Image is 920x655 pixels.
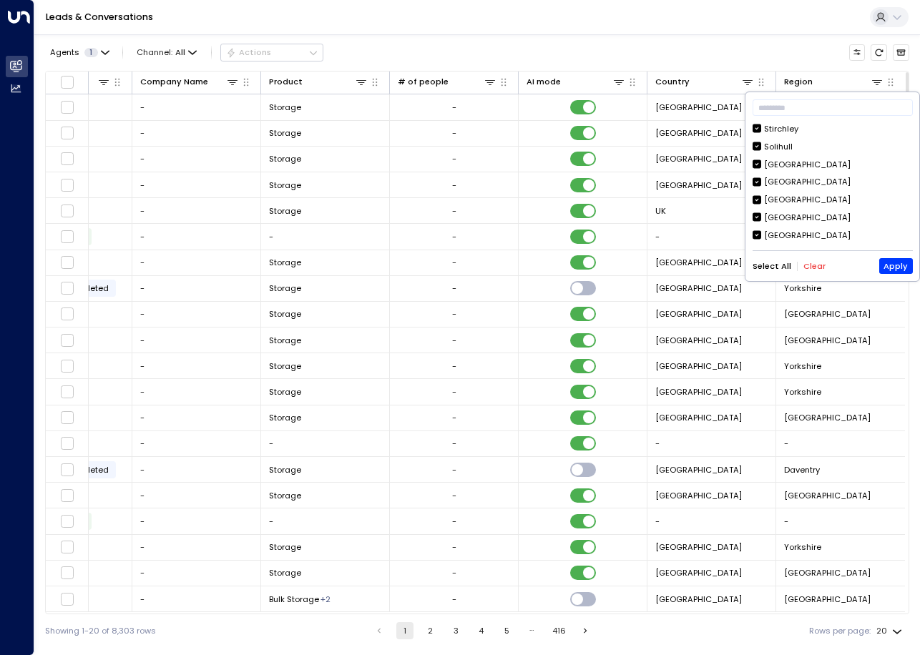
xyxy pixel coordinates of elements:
[447,622,464,639] button: Go to page 3
[655,308,742,320] span: United Kingdom
[753,230,913,242] div: [GEOGRAPHIC_DATA]
[776,508,905,533] td: -
[269,75,368,89] div: Product
[269,567,301,578] span: Storage
[60,592,74,606] span: Toggle select row
[655,360,742,372] span: United Kingdom
[45,44,113,60] button: Agents1
[398,75,496,89] div: # of people
[655,541,742,553] span: United Kingdom
[527,75,561,89] div: AI mode
[269,464,301,476] span: Storage
[269,335,301,346] span: Storage
[647,224,776,249] td: -
[398,75,449,89] div: # of people
[655,386,742,398] span: United Kingdom
[452,567,456,578] div: -
[527,75,625,89] div: AI mode
[452,412,456,423] div: -
[655,153,742,164] span: United Kingdom
[655,282,742,294] span: United Kingdom
[84,48,98,57] span: 1
[132,483,261,508] td: -
[753,141,913,153] div: Solihull
[753,176,913,188] div: [GEOGRAPHIC_DATA]
[647,508,776,533] td: -
[871,44,887,61] span: Refresh
[269,282,301,294] span: Storage
[784,335,871,346] span: London
[269,75,303,89] div: Product
[849,44,866,61] button: Customize
[452,438,456,449] div: -
[647,431,776,456] td: -
[269,360,301,372] span: Storage
[60,514,74,528] span: Toggle select row
[655,490,742,501] span: United Kingdom
[132,353,261,378] td: -
[60,75,74,89] span: Toggle select all
[655,567,742,578] span: United Kingdom
[46,11,153,23] a: Leads & Conversations
[655,102,742,113] span: United Kingdom
[655,75,690,89] div: Country
[764,194,851,206] div: [GEOGRAPHIC_DATA]
[220,44,323,61] button: Actions
[226,47,271,57] div: Actions
[132,405,261,430] td: -
[452,360,456,372] div: -
[132,121,261,146] td: -
[655,335,742,346] span: United Kingdom
[452,205,456,217] div: -
[803,262,826,271] button: Clear
[784,75,884,89] div: Region
[132,172,261,197] td: -
[60,566,74,580] span: Toggle select row
[220,44,323,61] div: Button group with a nested menu
[140,75,208,89] div: Company Name
[549,622,569,639] button: Go to page 416
[60,359,74,373] span: Toggle select row
[370,622,594,639] nav: pagination navigation
[269,127,301,139] span: Storage
[809,625,871,637] label: Rows per page:
[784,282,821,294] span: Yorkshire
[876,622,905,640] div: 20
[60,204,74,218] span: Toggle select row
[261,508,390,533] td: -
[893,44,909,61] button: Archived Leads
[452,179,456,191] div: -
[655,257,742,268] span: United Kingdom
[60,126,74,140] span: Toggle select row
[132,276,261,301] td: -
[132,457,261,482] td: -
[132,44,202,60] span: Channel:
[764,230,851,242] div: [GEOGRAPHIC_DATA]
[60,488,74,503] span: Toggle select row
[175,48,185,57] span: All
[396,622,413,639] button: page 1
[784,464,820,476] span: Daventry
[452,541,456,553] div: -
[784,594,871,605] span: Shropshire
[452,386,456,398] div: -
[132,586,261,611] td: -
[132,94,261,119] td: -
[879,258,913,274] button: Apply
[269,153,301,164] span: Storage
[753,159,913,171] div: [GEOGRAPHIC_DATA]
[269,490,301,501] span: Storage
[452,282,456,294] div: -
[269,412,301,423] span: Storage
[784,386,821,398] span: Yorkshire
[655,412,742,423] span: United Kingdom
[60,540,74,554] span: Toggle select row
[132,379,261,404] td: -
[452,102,456,113] div: -
[269,205,301,217] span: Storage
[655,127,742,139] span: United Kingdom
[60,463,74,477] span: Toggle select row
[452,335,456,346] div: -
[60,410,74,425] span: Toggle select row
[132,44,202,60] button: Channel:All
